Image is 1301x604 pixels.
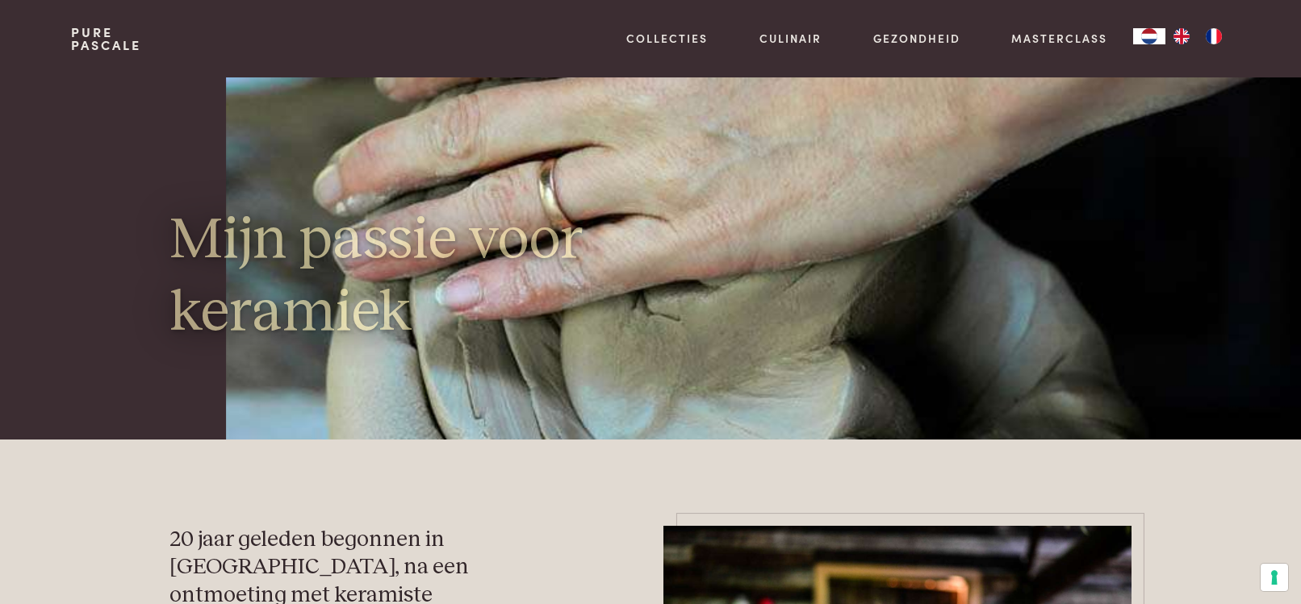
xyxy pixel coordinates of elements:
[626,30,708,47] a: Collecties
[759,30,822,47] a: Culinair
[873,30,960,47] a: Gezondheid
[1133,28,1165,44] div: Language
[1198,28,1230,44] a: FR
[1165,28,1198,44] a: EN
[1261,564,1288,591] button: Uw voorkeuren voor toestemming voor trackingtechnologieën
[71,26,141,52] a: PurePascale
[1133,28,1230,44] aside: Language selected: Nederlands
[1011,30,1107,47] a: Masterclass
[1133,28,1165,44] a: NL
[169,204,638,350] h1: Mijn passie voor keramiek
[1165,28,1230,44] ul: Language list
